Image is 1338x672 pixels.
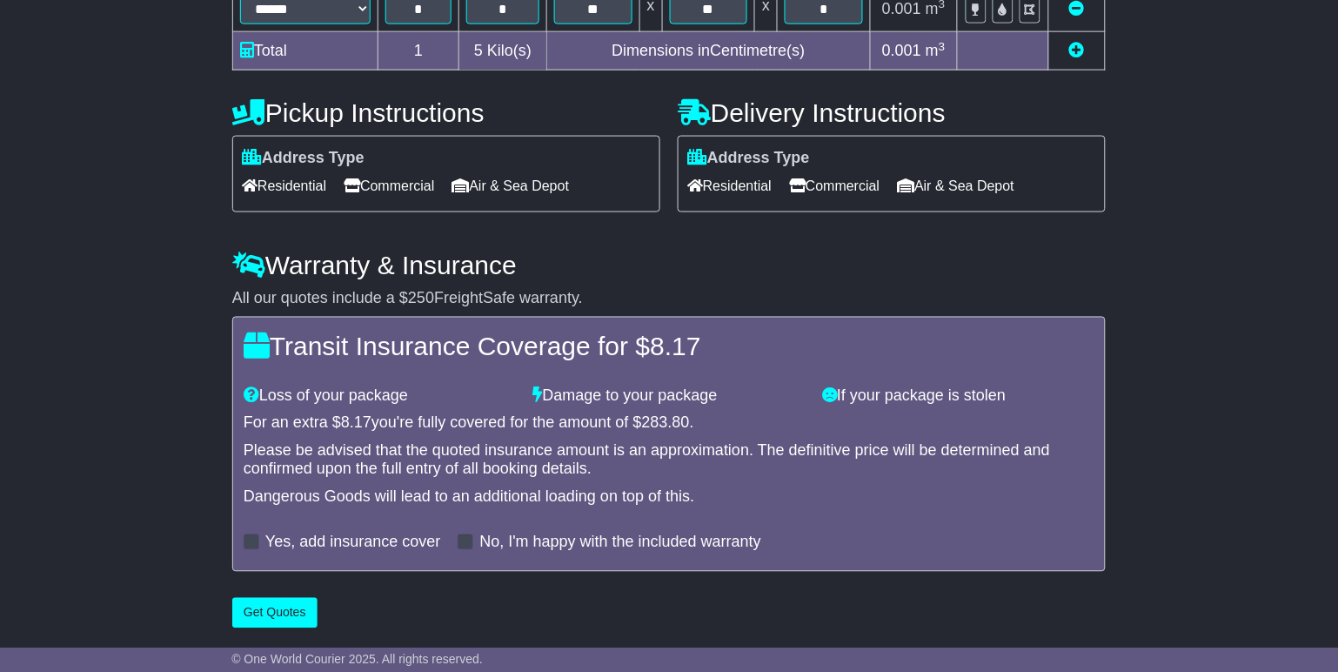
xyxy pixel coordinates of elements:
[378,32,459,71] td: 1
[678,98,1106,127] h4: Delivery Instructions
[939,40,946,53] sup: 3
[244,488,1094,507] div: Dangerous Goods will lead to an additional loading on top of this.
[474,42,483,59] span: 5
[813,387,1103,407] div: If your package is stolen
[242,149,365,168] label: Address Type
[459,32,547,71] td: Kilo(s)
[244,333,1094,361] h4: Transit Insurance Coverage for $
[789,172,880,199] span: Commercial
[408,290,434,307] span: 250
[232,598,318,628] button: Get Quotes
[1069,42,1085,59] a: Add new item
[344,172,434,199] span: Commercial
[265,534,440,553] label: Yes, add insurance cover
[926,42,946,59] span: m
[882,42,921,59] span: 0.001
[242,172,326,199] span: Residential
[546,32,870,71] td: Dimensions in Centimetre(s)
[244,442,1094,480] div: Please be advised that the quoted insurance amount is an approximation. The definitive price will...
[479,534,761,553] label: No, I'm happy with the included warranty
[687,149,810,168] label: Address Type
[231,652,483,666] span: © One World Courier 2025. All rights reserved.
[452,172,570,199] span: Air & Sea Depot
[235,387,525,407] div: Loss of your package
[244,414,1094,433] div: For an extra $ you're fully covered for the amount of $ .
[898,172,1015,199] span: Air & Sea Depot
[233,32,378,71] td: Total
[650,333,700,361] span: 8.17
[341,414,371,432] span: 8.17
[232,290,1106,309] div: All our quotes include a $ FreightSafe warranty.
[642,414,690,432] span: 283.80
[232,252,1106,280] h4: Warranty & Insurance
[232,98,660,127] h4: Pickup Instructions
[687,172,772,199] span: Residential
[525,387,814,407] div: Damage to your package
